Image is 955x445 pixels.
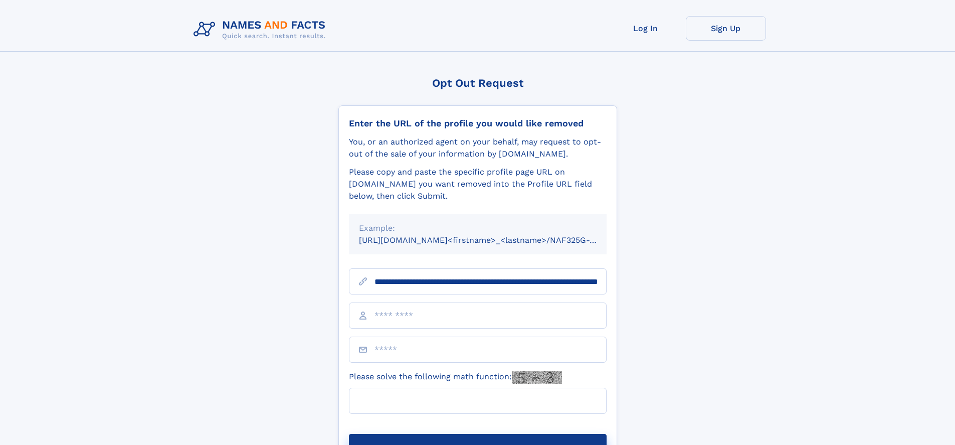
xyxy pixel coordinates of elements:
[686,16,766,41] a: Sign Up
[349,118,607,129] div: Enter the URL of the profile you would like removed
[606,16,686,41] a: Log In
[359,222,597,234] div: Example:
[189,16,334,43] img: Logo Names and Facts
[349,136,607,160] div: You, or an authorized agent on your behalf, may request to opt-out of the sale of your informatio...
[338,77,617,89] div: Opt Out Request
[349,166,607,202] div: Please copy and paste the specific profile page URL on [DOMAIN_NAME] you want removed into the Pr...
[349,371,562,384] label: Please solve the following math function:
[359,235,626,245] small: [URL][DOMAIN_NAME]<firstname>_<lastname>/NAF325G-xxxxxxxx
